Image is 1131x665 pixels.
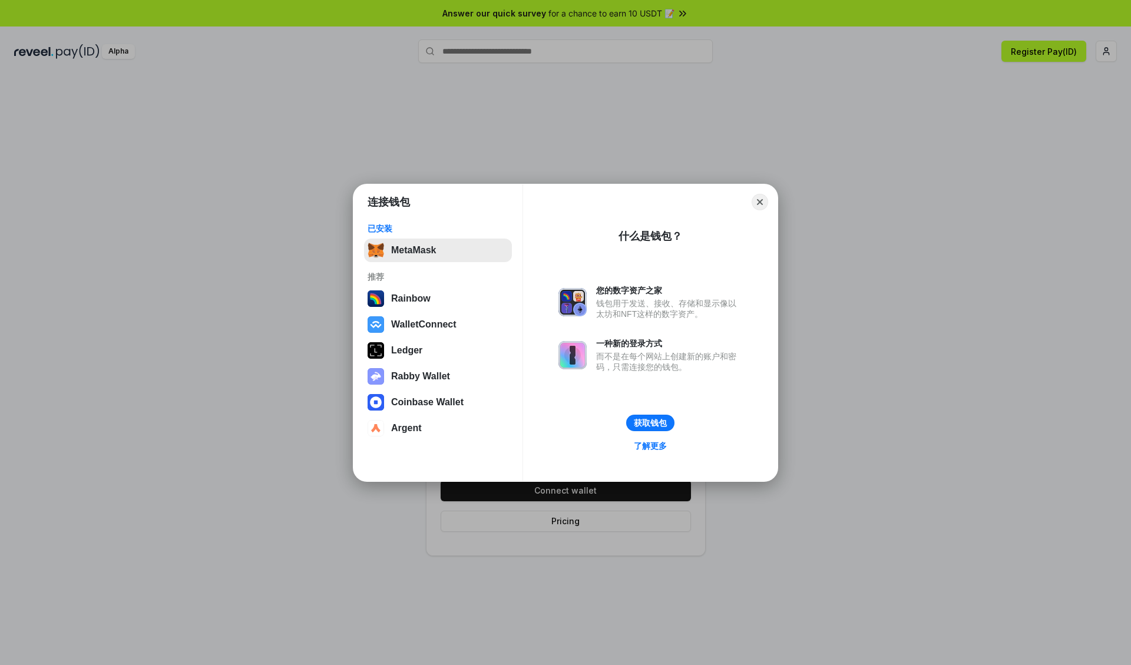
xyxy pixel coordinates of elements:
[364,416,512,440] button: Argent
[391,245,436,256] div: MetaMask
[391,345,422,356] div: Ledger
[558,288,587,316] img: svg+xml,%3Csvg%20xmlns%3D%22http%3A%2F%2Fwww.w3.org%2F2000%2Fsvg%22%20fill%3D%22none%22%20viewBox...
[364,313,512,336] button: WalletConnect
[596,338,742,349] div: 一种新的登录方式
[368,342,384,359] img: svg+xml,%3Csvg%20xmlns%3D%22http%3A%2F%2Fwww.w3.org%2F2000%2Fsvg%22%20width%3D%2228%22%20height%3...
[627,438,674,454] a: 了解更多
[368,242,384,259] img: svg+xml,%3Csvg%20fill%3D%22none%22%20height%3D%2233%22%20viewBox%3D%220%200%2035%2033%22%20width%...
[634,441,667,451] div: 了解更多
[364,365,512,388] button: Rabby Wallet
[364,339,512,362] button: Ledger
[368,316,384,333] img: svg+xml,%3Csvg%20width%3D%2228%22%20height%3D%2228%22%20viewBox%3D%220%200%2028%2028%22%20fill%3D...
[626,415,674,431] button: 获取钱包
[368,223,508,234] div: 已安装
[619,229,682,243] div: 什么是钱包？
[364,239,512,262] button: MetaMask
[368,394,384,411] img: svg+xml,%3Csvg%20width%3D%2228%22%20height%3D%2228%22%20viewBox%3D%220%200%2028%2028%22%20fill%3D...
[391,397,464,408] div: Coinbase Wallet
[596,298,742,319] div: 钱包用于发送、接收、存储和显示像以太坊和NFT这样的数字资产。
[368,272,508,282] div: 推荐
[364,391,512,414] button: Coinbase Wallet
[391,319,457,330] div: WalletConnect
[368,368,384,385] img: svg+xml,%3Csvg%20xmlns%3D%22http%3A%2F%2Fwww.w3.org%2F2000%2Fsvg%22%20fill%3D%22none%22%20viewBox...
[596,351,742,372] div: 而不是在每个网站上创建新的账户和密码，只需连接您的钱包。
[634,418,667,428] div: 获取钱包
[391,423,422,434] div: Argent
[391,293,431,304] div: Rainbow
[368,290,384,307] img: svg+xml,%3Csvg%20width%3D%22120%22%20height%3D%22120%22%20viewBox%3D%220%200%20120%20120%22%20fil...
[752,194,768,210] button: Close
[391,371,450,382] div: Rabby Wallet
[364,287,512,310] button: Rainbow
[368,195,410,209] h1: 连接钱包
[558,341,587,369] img: svg+xml,%3Csvg%20xmlns%3D%22http%3A%2F%2Fwww.w3.org%2F2000%2Fsvg%22%20fill%3D%22none%22%20viewBox...
[596,285,742,296] div: 您的数字资产之家
[368,420,384,436] img: svg+xml,%3Csvg%20width%3D%2228%22%20height%3D%2228%22%20viewBox%3D%220%200%2028%2028%22%20fill%3D...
